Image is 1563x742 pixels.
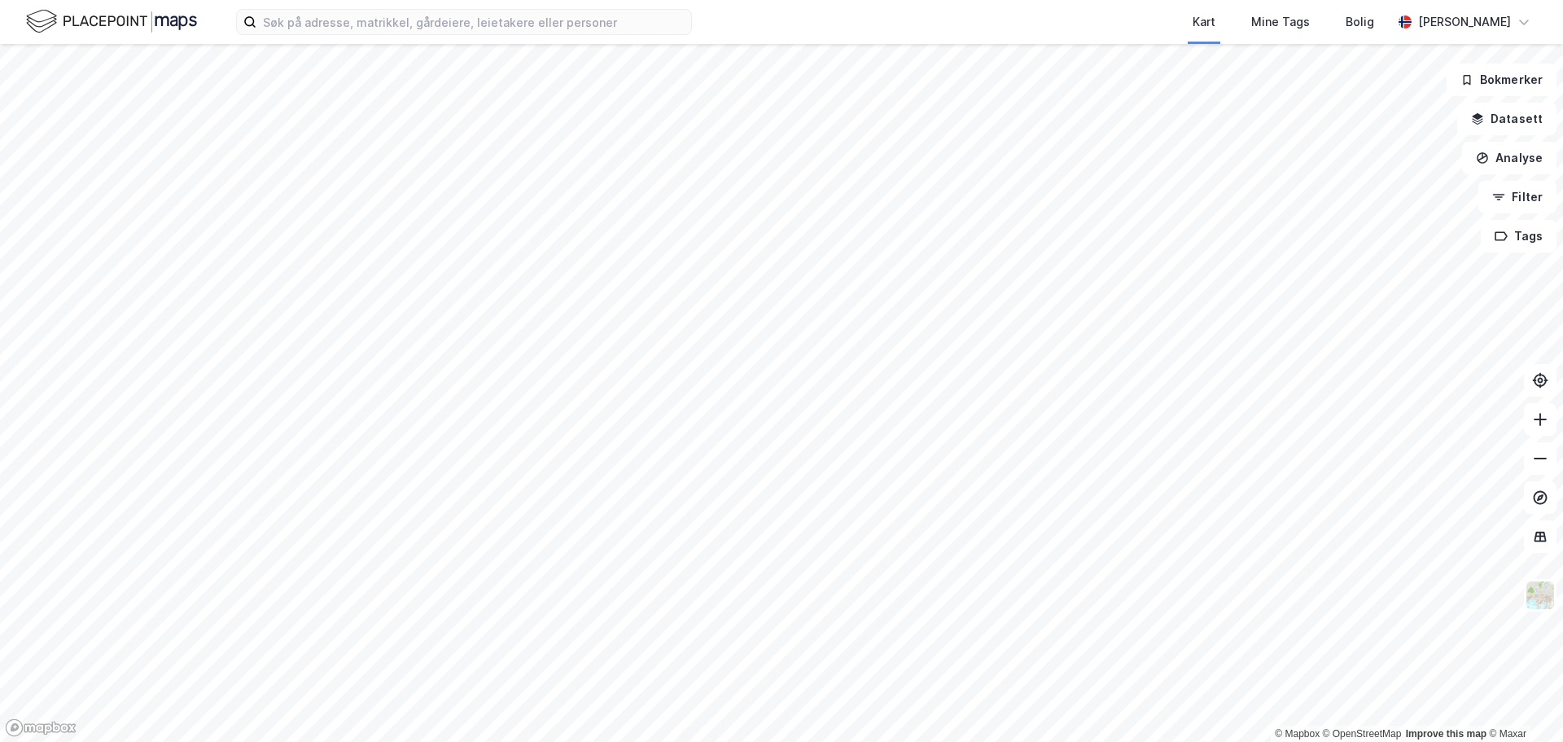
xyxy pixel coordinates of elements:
[256,10,691,34] input: Søk på adresse, matrikkel, gårdeiere, leietakere eller personer
[1406,728,1486,740] a: Improve this map
[1275,728,1320,740] a: Mapbox
[1482,664,1563,742] iframe: Chat Widget
[1457,103,1556,135] button: Datasett
[1251,12,1310,32] div: Mine Tags
[1478,181,1556,213] button: Filter
[1482,664,1563,742] div: Kontrollprogram for chat
[1346,12,1374,32] div: Bolig
[1193,12,1215,32] div: Kart
[1323,728,1402,740] a: OpenStreetMap
[1481,220,1556,252] button: Tags
[1447,64,1556,96] button: Bokmerker
[26,7,197,36] img: logo.f888ab2527a4732fd821a326f86c7f29.svg
[1418,12,1511,32] div: [PERSON_NAME]
[1462,142,1556,174] button: Analyse
[1525,580,1556,611] img: Z
[5,718,77,737] a: Mapbox homepage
